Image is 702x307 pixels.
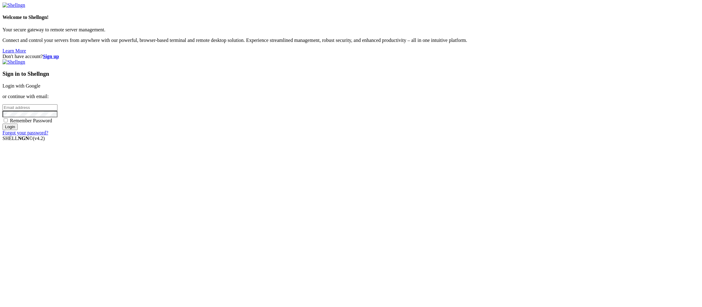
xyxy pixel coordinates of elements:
input: Login [2,124,18,130]
h4: Welcome to Shellngn! [2,15,700,20]
a: Forgot your password? [2,130,48,135]
span: Remember Password [10,118,52,123]
h3: Sign in to Shellngn [2,70,700,77]
p: Connect and control your servers from anywhere with our powerful, browser-based terminal and remo... [2,38,700,43]
input: Remember Password [4,118,8,122]
b: NGN [18,136,29,141]
div: Don't have account? [2,54,700,59]
a: Sign up [43,54,59,59]
p: Your secure gateway to remote server management. [2,27,700,33]
img: Shellngn [2,59,25,65]
a: Learn More [2,48,26,53]
img: Shellngn [2,2,25,8]
input: Email address [2,104,57,111]
span: SHELL © [2,136,45,141]
p: or continue with email: [2,94,700,99]
a: Login with Google [2,83,40,88]
span: 4.2.0 [33,136,45,141]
